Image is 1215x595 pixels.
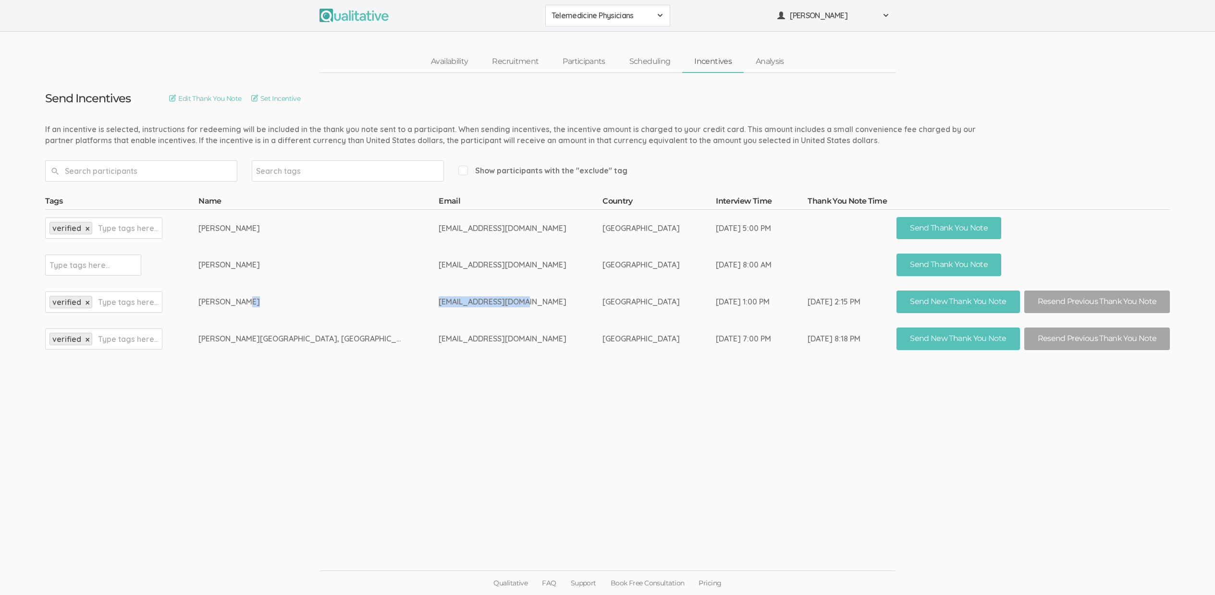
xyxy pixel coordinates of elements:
th: Tags [45,196,199,209]
a: Edit Thank You Note [169,93,241,104]
button: [PERSON_NAME] [771,5,896,26]
span: verified [52,223,81,233]
button: Send Thank You Note [896,254,1001,276]
td: [PERSON_NAME] [198,283,439,320]
a: Support [564,571,603,595]
td: [GEOGRAPHIC_DATA] [602,209,716,246]
input: Type tags here... [98,333,158,345]
span: Telemedicine Physicians [552,10,651,21]
button: Resend Previous Thank You Note [1024,291,1170,313]
input: Search tags [256,165,316,177]
th: Country [602,196,716,209]
a: Book Free Consultation [603,571,692,595]
iframe: Chat Widget [1167,549,1215,595]
th: Interview Time [716,196,808,209]
td: [EMAIL_ADDRESS][DOMAIN_NAME] [439,209,602,246]
td: [GEOGRAPHIC_DATA] [602,246,716,283]
td: [EMAIL_ADDRESS][DOMAIN_NAME] [439,320,602,357]
button: Send New Thank You Note [896,328,1019,350]
input: Type tags here... [49,259,110,271]
a: FAQ [535,571,563,595]
a: × [86,225,90,233]
td: [DATE] 7:00 PM [716,320,808,357]
button: Resend Previous Thank You Note [1024,328,1170,350]
td: [PERSON_NAME] [198,209,439,246]
a: × [86,299,90,307]
td: [DATE] 5:00 PM [716,209,808,246]
a: Analysis [744,51,796,72]
a: Set Incentive [251,93,301,104]
a: Availability [419,51,480,72]
th: Name [198,196,439,209]
td: [GEOGRAPHIC_DATA] [602,283,716,320]
button: Send New Thank You Note [896,291,1019,313]
input: Search participants [45,160,237,182]
td: [PERSON_NAME][GEOGRAPHIC_DATA], [GEOGRAPHIC_DATA] [198,320,439,357]
td: [GEOGRAPHIC_DATA] [602,320,716,357]
input: Type tags here... [98,222,158,234]
td: [EMAIL_ADDRESS][DOMAIN_NAME] [439,283,602,320]
button: Telemedicine Physicians [545,5,670,26]
td: [DATE] 1:00 PM [716,283,808,320]
a: Recruitment [480,51,551,72]
div: [DATE] 8:18 PM [808,333,860,344]
div: If an incentive is selected, instructions for redeeming will be included in the thank you note se... [45,124,1004,146]
span: verified [52,297,81,307]
span: verified [52,334,81,344]
span: Show participants with the "exclude" tag [458,165,627,176]
button: Send Thank You Note [896,217,1001,240]
img: Qualitative [319,9,389,22]
a: Scheduling [617,51,683,72]
td: [PERSON_NAME] [198,246,439,283]
span: [PERSON_NAME] [790,10,876,21]
input: Type tags here... [98,296,158,308]
a: Qualitative [486,571,535,595]
a: × [86,336,90,344]
th: Email [439,196,602,209]
td: [EMAIL_ADDRESS][DOMAIN_NAME] [439,246,602,283]
td: [DATE] 8:00 AM [716,246,808,283]
h3: Send Incentives [45,92,131,105]
a: Pricing [691,571,728,595]
div: [DATE] 2:15 PM [808,296,860,307]
th: Thank You Note Time [808,196,896,209]
a: Participants [551,51,617,72]
a: Incentives [682,51,744,72]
